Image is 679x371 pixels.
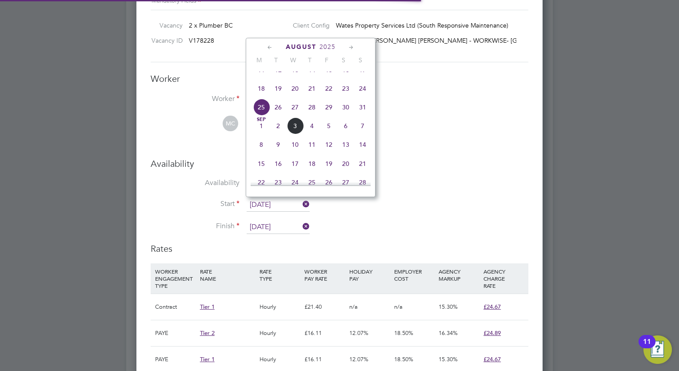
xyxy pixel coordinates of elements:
[337,99,354,116] span: 30
[287,136,304,153] span: 10
[200,329,215,337] span: Tier 2
[270,136,287,153] span: 9
[304,99,320,116] span: 28
[320,99,337,116] span: 29
[286,21,330,29] label: Client Config
[320,117,337,134] span: 5
[304,174,320,191] span: 25
[483,355,501,363] span: £24.67
[151,222,240,231] label: Finish
[354,155,371,172] span: 21
[392,263,437,286] div: EMPLOYER COST
[354,117,371,134] span: 7
[287,117,304,134] span: 3
[320,174,337,191] span: 26
[151,94,240,104] label: Worker
[643,342,651,353] div: 11
[643,335,672,364] button: Open Resource Center, 11 new notifications
[354,174,371,191] span: 28
[151,243,528,254] h3: Rates
[253,117,270,122] span: Sep
[286,43,316,51] span: August
[151,178,240,188] label: Availability
[198,263,257,286] div: RATE NAME
[251,56,268,64] span: M
[287,99,304,116] span: 27
[349,355,368,363] span: 12.07%
[483,303,501,311] span: £24.67
[354,136,371,153] span: 14
[257,294,302,320] div: Hourly
[320,136,337,153] span: 12
[335,56,352,64] span: S
[200,355,215,363] span: Tier 1
[483,329,501,337] span: £24.89
[153,320,198,346] div: PAYE
[354,99,371,116] span: 31
[304,80,320,97] span: 21
[257,320,302,346] div: Hourly
[394,329,413,337] span: 18.50%
[320,80,337,97] span: 22
[253,136,270,153] span: 8
[320,155,337,172] span: 19
[439,329,458,337] span: 16.34%
[189,21,233,29] span: 2 x Plumber BC
[439,355,458,363] span: 15.30%
[147,36,183,44] label: Vacancy ID
[439,303,458,311] span: 15.30%
[337,155,354,172] span: 20
[223,116,238,131] span: MC
[481,263,526,294] div: AGENCY CHARGE RATE
[337,174,354,191] span: 27
[253,155,270,172] span: 15
[270,80,287,97] span: 19
[200,303,215,311] span: Tier 1
[270,99,287,116] span: 26
[151,158,528,169] h3: Availability
[304,117,320,134] span: 4
[253,99,270,116] span: 25
[247,221,310,234] input: Select one
[189,36,214,44] span: V178228
[284,56,301,64] span: W
[153,263,198,294] div: WORKER ENGAGEMENT TYPE
[153,294,198,320] div: Contract
[318,56,335,64] span: F
[151,199,240,209] label: Start
[302,320,347,346] div: £16.11
[302,294,347,320] div: £21.40
[337,136,354,153] span: 13
[253,174,270,191] span: 22
[270,117,287,134] span: 2
[286,36,336,44] label: Site
[257,263,302,286] div: RATE TYPE
[304,155,320,172] span: 18
[151,73,528,85] h3: Worker
[336,21,508,29] span: Wates Property Services Ltd (South Responsive Maintenance)
[436,263,481,286] div: AGENCY MARKUP
[304,136,320,153] span: 11
[394,303,403,311] span: n/a
[253,117,270,134] span: 1
[287,174,304,191] span: 24
[270,155,287,172] span: 16
[349,303,358,311] span: n/a
[301,56,318,64] span: T
[302,263,347,286] div: WORKER PAY RATE
[147,21,183,29] label: Vacancy
[253,80,270,97] span: 18
[337,80,354,97] span: 23
[352,56,369,64] span: S
[347,263,392,286] div: HOLIDAY PAY
[268,56,284,64] span: T
[247,198,310,212] input: Select one
[287,155,304,172] span: 17
[354,80,371,97] span: 24
[394,355,413,363] span: 18.50%
[337,117,354,134] span: 6
[320,43,336,51] span: 2025
[287,80,304,97] span: 20
[349,329,368,337] span: 12.07%
[270,174,287,191] span: 23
